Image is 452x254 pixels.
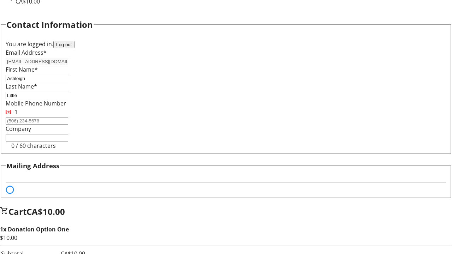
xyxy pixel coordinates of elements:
label: Last Name* [6,83,37,90]
h2: Contact Information [6,18,93,31]
span: Cart [8,206,26,217]
h3: Mailing Address [6,161,59,171]
input: (506) 234-5678 [6,117,68,125]
label: Mobile Phone Number [6,99,66,107]
label: Company [6,125,31,133]
div: You are logged in. [6,40,446,48]
label: Email Address* [6,49,47,56]
button: Log out [53,41,75,48]
label: First Name* [6,66,38,73]
span: CA$10.00 [26,206,65,217]
tr-character-limit: 0 / 60 characters [11,142,56,150]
